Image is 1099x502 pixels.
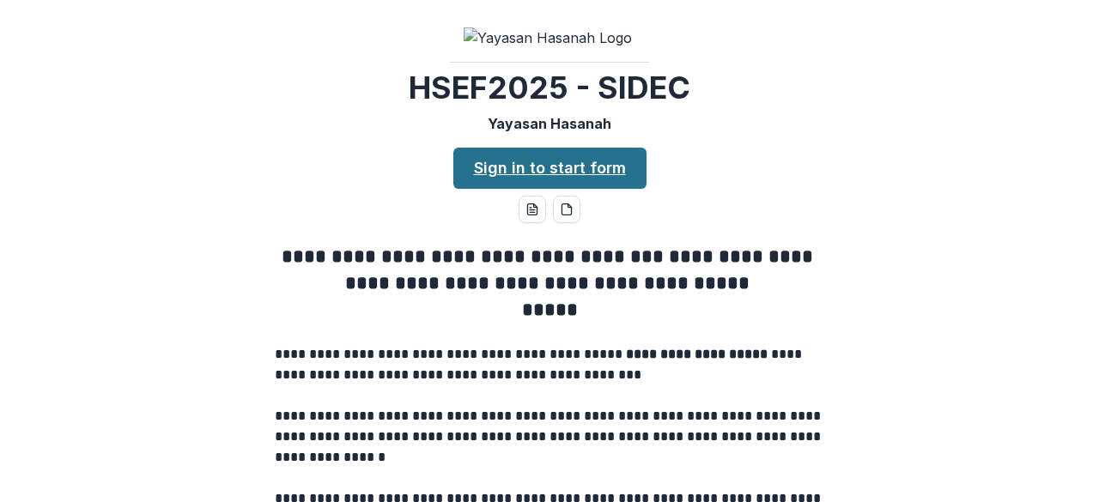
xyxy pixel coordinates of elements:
[453,148,647,189] a: Sign in to start form
[464,27,635,48] img: Yayasan Hasanah Logo
[519,196,546,223] button: word-download
[409,70,690,106] h2: HSEF2025 - SIDEC
[488,113,611,134] p: Yayasan Hasanah
[553,196,580,223] button: pdf-download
